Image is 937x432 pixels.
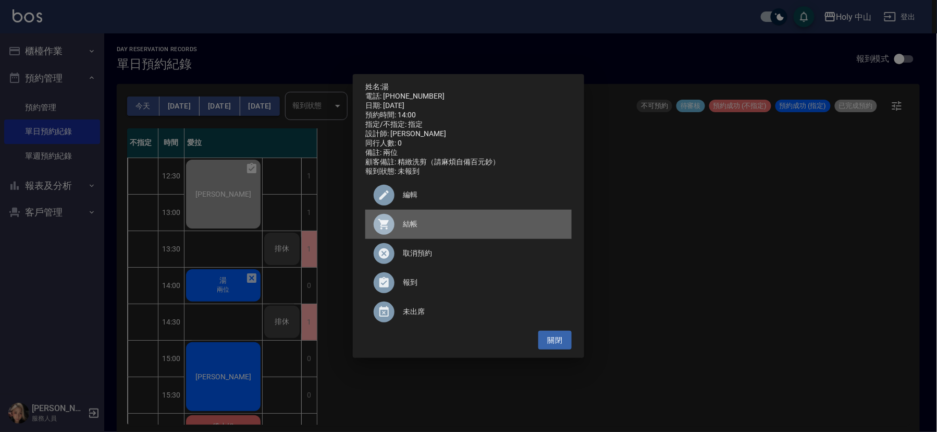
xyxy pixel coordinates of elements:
[538,331,572,350] button: 關閉
[365,129,572,139] div: 設計師: [PERSON_NAME]
[365,167,572,176] div: 報到狀態: 未報到
[365,297,572,327] div: 未出席
[365,239,572,268] div: 取消預約
[381,82,389,91] a: 湯
[365,148,572,158] div: 備註: 兩位
[365,111,572,120] div: 預約時間: 14:00
[403,277,563,288] span: 報到
[403,189,563,200] span: 編輯
[365,268,572,297] div: 報到
[365,139,572,148] div: 同行人數: 0
[365,82,572,92] p: 姓名:
[365,92,572,101] div: 電話: [PHONE_NUMBER]
[403,219,563,230] span: 結帳
[365,120,572,129] div: 指定/不指定: 指定
[365,181,572,210] div: 編輯
[403,306,563,317] span: 未出席
[365,158,572,167] div: 顧客備註: 精緻洗剪（請麻煩自備百元鈔）
[365,210,572,239] a: 結帳
[403,248,563,259] span: 取消預約
[365,101,572,111] div: 日期: [DATE]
